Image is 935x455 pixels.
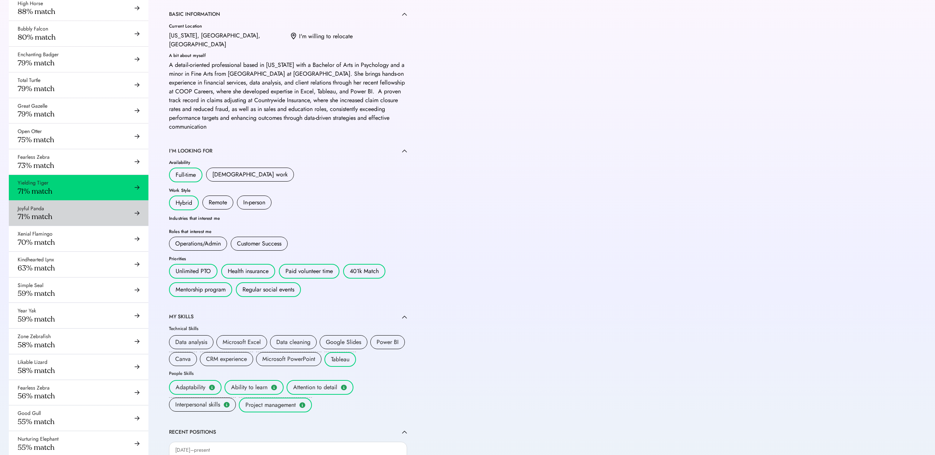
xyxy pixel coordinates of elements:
[299,32,353,41] div: I'm willing to relocate
[176,383,205,392] div: Adaptability
[209,384,215,391] img: info-green.svg
[18,205,44,212] div: Joyful Panda
[18,128,42,135] div: Open Otter
[18,340,55,350] div: 58% match
[134,262,140,267] img: arrow-right-black.svg
[175,355,191,363] div: Canva
[134,287,140,293] img: arrow-right-black.svg
[326,338,361,347] div: Google Slides
[169,313,194,320] div: MY SKILLS
[18,161,54,170] div: 73% match
[134,6,140,11] img: arrow-right-black.svg
[169,371,194,376] div: People Skills
[134,364,140,369] img: arrow-right-black.svg
[134,313,140,318] img: arrow-right-black.svg
[402,430,407,434] img: caret-up.svg
[18,230,53,238] div: Xenial Flamingo
[134,108,140,113] img: arrow-right-black.svg
[176,198,192,207] div: Hybrid
[18,187,52,196] div: 71% match
[169,31,285,49] div: [US_STATE], [GEOGRAPHIC_DATA], [GEOGRAPHIC_DATA]
[18,7,55,16] div: 88% match
[341,384,347,391] img: info-green.svg
[18,391,55,401] div: 56% match
[18,77,40,84] div: Total Turtle
[18,307,36,315] div: Year Yak
[134,441,140,446] img: arrow-right-black.svg
[228,267,269,276] div: Health insurance
[169,229,407,234] div: Roles that interest me
[377,338,399,347] div: Power BI
[18,264,55,273] div: 63% match
[169,429,216,436] div: RECENT POSITIONS
[18,289,55,298] div: 59% match
[169,61,407,131] div: A detail-oriented professional based in [US_STATE] with a Bachelor of Arts in Psychology and a mi...
[18,256,54,264] div: Kindhearted Lynx
[18,84,54,93] div: 79% match
[18,366,55,375] div: 58% match
[18,25,48,33] div: Bubbly Falcon
[243,198,265,207] div: In-person
[134,134,140,139] img: arrow-right-black.svg
[18,315,55,324] div: 59% match
[169,11,220,18] div: BASIC INFORMATION
[18,443,54,452] div: 55% match
[223,338,261,347] div: Microsoft Excel
[276,338,310,347] div: Data cleaning
[293,383,337,392] div: Attention to detail
[169,160,407,165] div: Availability
[18,282,43,289] div: Simple Seal
[176,171,196,179] div: Full-time
[206,355,247,363] div: CRM experience
[18,238,55,247] div: 70% match
[18,103,47,110] div: Great Gazelle
[237,239,281,248] div: Customer Success
[262,355,315,363] div: Microsoft PowerPoint
[169,147,212,155] div: I'M LOOKING FOR
[175,239,221,248] div: Operations/Admin
[18,384,50,392] div: Fearless Zebra
[134,185,140,190] img: arrow-right-black.svg
[231,383,267,392] div: Ability to learn
[18,417,54,426] div: 55% match
[402,149,407,153] img: caret-up.svg
[245,401,296,409] div: Project management
[134,339,140,344] img: arrow-right-black.svg
[18,179,48,187] div: Yielding Tiger
[331,355,349,364] div: Tableau
[18,154,50,161] div: Fearless Zebra
[169,53,407,58] div: A bit about myself
[175,338,207,347] div: Data analysis
[18,436,58,443] div: Nurturing Elephant
[18,58,54,68] div: 79% match
[134,31,140,36] img: arrow-right-black.svg
[175,400,220,409] div: Interpersonal skills
[209,198,227,207] div: Remote
[169,216,407,221] div: Industries that interest me
[402,12,407,16] img: caret-up.svg
[18,410,41,417] div: Good Gull
[134,82,140,87] img: arrow-right-black.svg
[134,390,140,395] img: arrow-right-black.svg
[212,170,288,179] div: [DEMOGRAPHIC_DATA] work
[18,51,59,58] div: Enchanting Badger
[134,159,140,164] img: arrow-right-black.svg
[271,384,277,391] img: info-green.svg
[18,110,54,119] div: 79% match
[134,211,140,216] img: arrow-right-black.svg
[402,315,407,319] img: caret-up.svg
[169,326,198,331] div: Technical Skills
[18,33,55,42] div: 80% match
[134,57,140,62] img: arrow-right-black.svg
[223,402,230,408] img: info-green.svg
[134,416,140,421] img: arrow-right-black.svg
[291,33,296,40] img: location.svg
[18,135,54,144] div: 75% match
[169,188,407,193] div: Work Style
[18,359,47,366] div: Likable Lizard
[175,447,210,454] div: [DATE]–present
[169,257,407,261] div: Priorities
[285,267,333,276] div: Paid volunteer time
[299,402,306,408] img: info-green.svg
[134,236,140,241] img: arrow-right-black.svg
